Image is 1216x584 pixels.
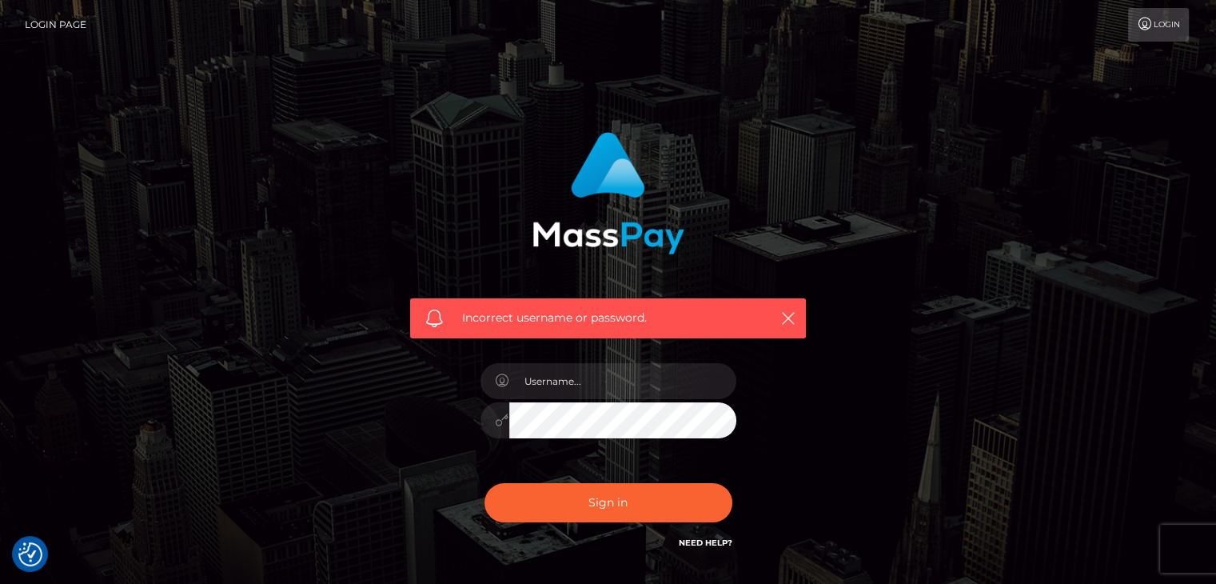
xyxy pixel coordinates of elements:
[679,538,732,548] a: Need Help?
[25,8,86,42] a: Login Page
[462,310,754,326] span: Incorrect username or password.
[532,132,684,254] img: MassPay Login
[1128,8,1189,42] a: Login
[18,542,42,566] img: Revisit consent button
[18,542,42,566] button: Consent Preferences
[509,363,736,399] input: Username...
[484,483,732,522] button: Sign in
